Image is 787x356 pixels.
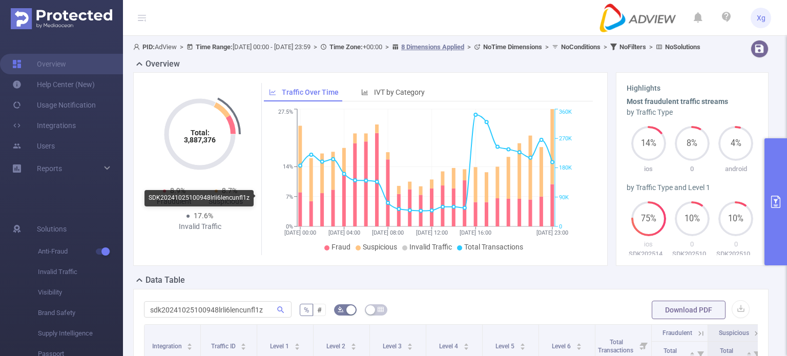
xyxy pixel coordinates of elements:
[460,229,491,236] tspan: [DATE] 16:00
[520,342,526,348] div: Sort
[37,219,67,239] span: Solutions
[38,323,123,344] span: Supply Intelligence
[670,249,714,259] p: SDK20251021100302ytwiya4hooryady
[495,343,516,350] span: Level 5
[627,97,728,106] b: Most fraudulent traffic streams
[619,43,646,51] b: No Filters
[269,89,276,96] i: icon: line-chart
[382,43,392,51] span: >
[719,329,749,337] span: Suspicious
[714,164,758,174] p: android
[439,343,460,350] span: Level 4
[152,343,183,350] span: Integration
[294,346,300,349] i: icon: caret-down
[675,139,710,148] span: 8%
[11,8,112,29] img: Protected Media
[463,342,469,345] i: icon: caret-up
[241,346,246,349] i: icon: caret-down
[407,342,413,348] div: Sort
[38,262,123,282] span: Invalid Traffic
[416,229,448,236] tspan: [DATE] 12:00
[627,107,758,118] div: by Traffic Type
[350,342,356,345] i: icon: caret-up
[317,306,322,314] span: #
[146,274,185,286] h2: Data Table
[627,249,670,259] p: SDK20251411020209qpzk1xk28t8zeas
[38,241,123,262] span: Anti-Fraud
[332,243,350,251] span: Fraud
[559,135,572,142] tspan: 270K
[12,115,76,136] a: Integrations
[631,215,666,223] span: 75%
[284,229,316,236] tspan: [DATE] 00:00
[350,342,357,348] div: Sort
[329,43,363,51] b: Time Zone:
[133,43,700,51] span: AdView [DATE] 00:00 - [DATE] 23:59 +00:00
[746,350,752,353] i: icon: caret-up
[627,164,670,174] p: ios
[464,43,474,51] span: >
[757,8,765,28] span: Xg
[12,95,96,115] a: Usage Notification
[174,221,226,232] div: Invalid Traffic
[646,43,656,51] span: >
[670,239,714,249] p: 0
[718,139,753,148] span: 4%
[37,158,62,179] a: Reports
[184,136,216,144] tspan: 3,887,376
[133,44,142,50] i: icon: user
[286,194,293,200] tspan: 7%
[463,342,469,348] div: Sort
[559,165,572,172] tspan: 180K
[37,164,62,173] span: Reports
[542,43,552,51] span: >
[600,43,610,51] span: >
[407,342,412,345] i: icon: caret-up
[363,243,397,251] span: Suspicious
[598,339,635,354] span: Total Transactions
[177,43,187,51] span: >
[665,43,700,51] b: No Solutions
[170,186,185,195] span: 8.9%
[463,346,469,349] i: icon: caret-down
[520,346,525,349] i: icon: caret-down
[652,301,726,319] button: Download PDF
[282,88,339,96] span: Traffic Over Time
[520,342,525,345] i: icon: caret-up
[627,239,670,249] p: ios
[144,190,254,206] div: SDK20241025100948lrli6lencunfl1z
[211,343,237,350] span: Traffic ID
[146,58,180,70] h2: Overview
[374,88,425,96] span: IVT by Category
[714,239,758,249] p: 0
[662,329,692,337] span: Fraudulent
[270,343,291,350] span: Level 1
[194,212,213,220] span: 17.6%
[576,346,582,349] i: icon: caret-down
[631,139,666,148] span: 14%
[222,186,237,195] span: 8.7%
[294,342,300,348] div: Sort
[338,306,344,312] i: icon: bg-colors
[304,306,309,314] span: %
[559,194,569,201] tspan: 90K
[559,223,562,230] tspan: 0
[187,342,193,348] div: Sort
[714,249,758,259] p: SDK202510211003097k4b8bd81fh0iw0
[187,342,193,345] i: icon: caret-up
[401,43,464,51] u: 8 Dimensions Applied
[350,346,356,349] i: icon: caret-down
[196,43,233,51] b: Time Range:
[561,43,600,51] b: No Conditions
[383,343,403,350] span: Level 3
[191,129,210,137] tspan: Total:
[283,164,293,171] tspan: 14%
[372,229,404,236] tspan: [DATE] 08:00
[326,343,347,350] span: Level 2
[576,342,582,348] div: Sort
[409,243,452,251] span: Invalid Traffic
[187,346,193,349] i: icon: caret-down
[278,109,293,116] tspan: 27.5%
[310,43,320,51] span: >
[361,89,368,96] i: icon: bar-chart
